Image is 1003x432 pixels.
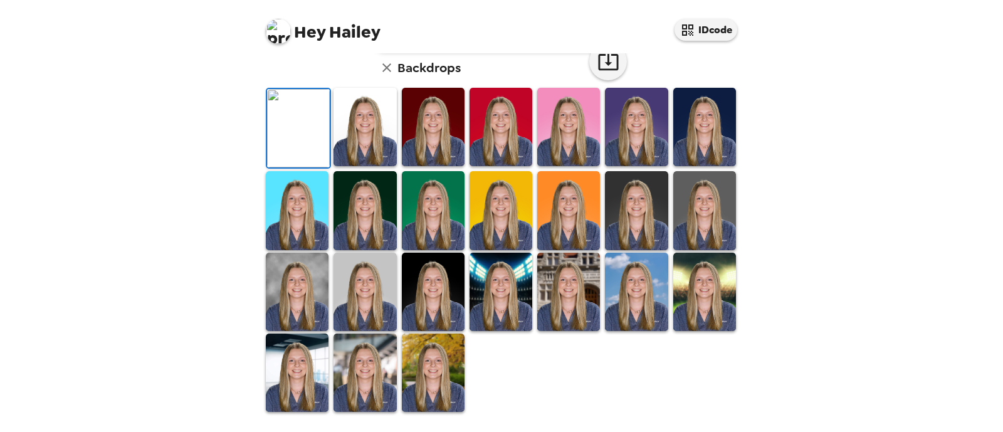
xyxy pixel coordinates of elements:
img: Original [267,89,330,167]
span: Hey [294,21,325,43]
img: profile pic [266,19,291,44]
button: IDcode [675,19,737,41]
span: Hailey [266,13,381,41]
h6: Backdrops [397,58,461,78]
